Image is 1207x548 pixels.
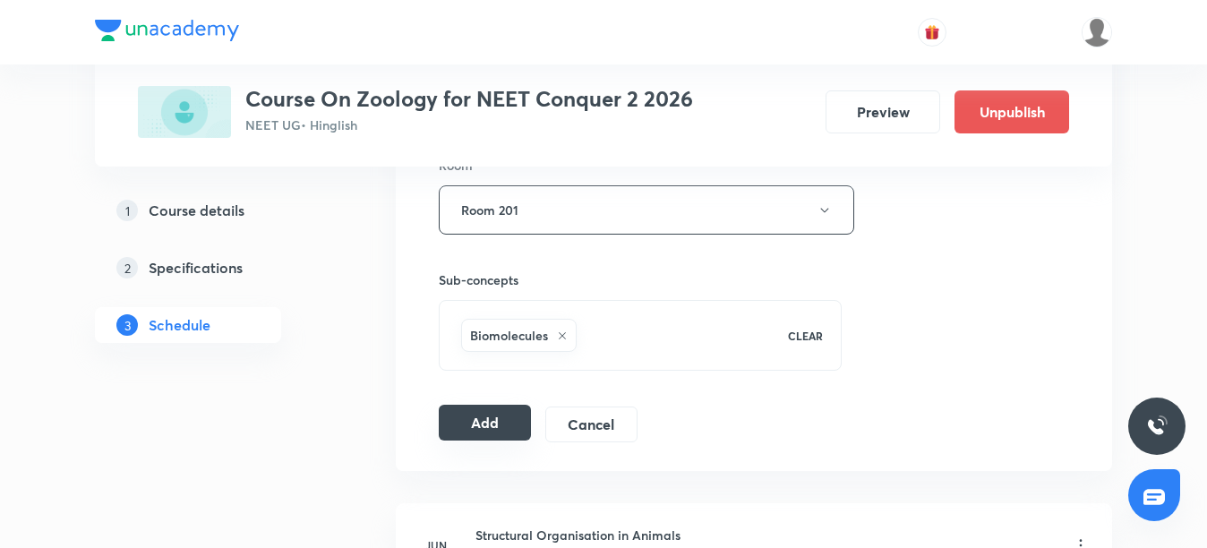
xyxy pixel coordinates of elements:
img: avatar [924,24,940,40]
button: avatar [918,18,946,47]
p: 1 [116,200,138,221]
button: Preview [826,90,940,133]
img: ttu [1146,415,1168,437]
img: Vinita Malik [1082,17,1112,47]
h5: Schedule [149,314,210,336]
a: 2Specifications [95,250,338,286]
h6: Structural Organisation in Animals [475,526,696,544]
p: NEET UG • Hinglish [245,116,693,134]
h5: Specifications [149,257,243,278]
button: Add [439,405,531,441]
h6: Biomolecules [470,326,548,345]
h5: Course details [149,200,244,221]
button: Unpublish [954,90,1069,133]
p: 3 [116,314,138,336]
p: 2 [116,257,138,278]
a: 1Course details [95,193,338,228]
img: EE76697C-82D5-43D6-A0FF-80D4E098174D_plus.png [138,86,231,138]
img: Company Logo [95,20,239,41]
a: Company Logo [95,20,239,46]
h6: Sub-concepts [439,270,842,289]
p: CLEAR [788,328,823,344]
h3: Course On Zoology for NEET Conquer 2 2026 [245,86,693,112]
button: Room 201 [439,185,854,235]
button: Cancel [545,407,638,442]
